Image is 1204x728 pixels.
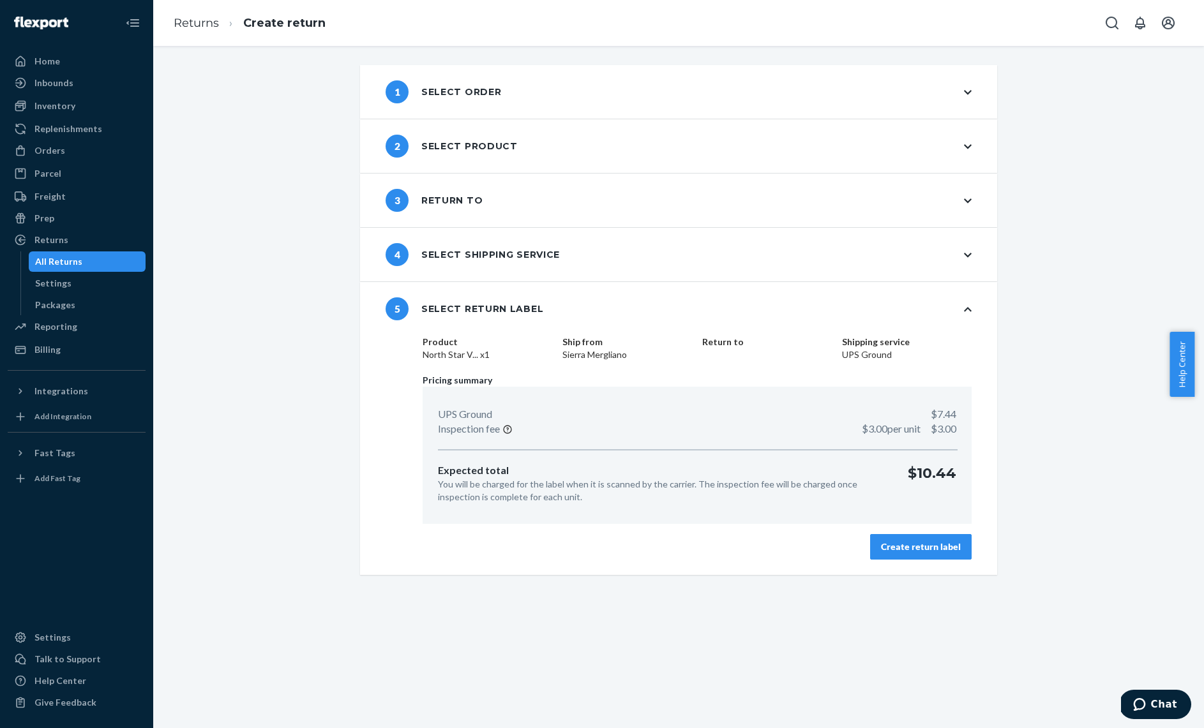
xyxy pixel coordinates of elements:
[870,534,972,560] button: Create return label
[120,10,146,36] button: Close Navigation
[881,540,961,553] div: Create return label
[8,96,146,116] a: Inventory
[34,144,65,157] div: Orders
[386,80,501,103] div: Select order
[35,255,82,268] div: All Returns
[1170,332,1194,397] button: Help Center
[386,80,409,103] span: 1
[8,649,146,669] button: Talk to Support
[1127,10,1153,36] button: Open notifications
[931,407,956,422] p: $7.44
[423,336,552,348] dt: Product
[8,73,146,93] a: Inbounds
[29,273,146,293] a: Settings
[8,443,146,463] button: Fast Tags
[8,406,146,427] a: Add Integration
[34,674,86,687] div: Help Center
[34,343,61,356] div: Billing
[163,4,336,42] ol: breadcrumbs
[862,422,921,435] span: $3.00 per unit
[34,320,77,333] div: Reporting
[386,135,409,158] span: 2
[8,140,146,161] a: Orders
[1155,10,1181,36] button: Open account menu
[1099,10,1125,36] button: Open Search Box
[34,100,75,112] div: Inventory
[842,348,972,361] dd: UPS Ground
[8,339,146,360] a: Billing
[8,627,146,648] a: Settings
[29,251,146,272] a: All Returns
[8,230,146,250] a: Returns
[8,692,146,713] button: Give Feedback
[8,316,146,337] a: Reporting
[34,123,102,135] div: Replenishments
[438,407,492,422] p: UPS Ground
[862,422,956,436] p: $3.00
[423,374,972,387] p: Pricing summary
[8,119,146,139] a: Replenishments
[34,653,101,665] div: Talk to Support
[243,16,326,30] a: Create return
[562,336,692,348] dt: Ship from
[34,77,73,89] div: Inbounds
[34,411,91,422] div: Add Integration
[386,189,409,212] span: 3
[34,167,61,180] div: Parcel
[34,696,96,709] div: Give Feedback
[386,297,543,320] div: Select return label
[29,295,146,315] a: Packages
[34,447,75,459] div: Fast Tags
[386,243,409,266] span: 4
[438,422,500,436] p: Inspection fee
[34,631,71,644] div: Settings
[8,186,146,207] a: Freight
[34,385,88,397] div: Integrations
[438,463,887,478] p: Expected total
[1121,690,1191,722] iframe: Opens a widget where you can chat to one of our agents
[34,212,54,225] div: Prep
[908,463,956,503] p: $10.44
[386,189,483,212] div: Return to
[386,243,560,266] div: Select shipping service
[35,299,75,311] div: Packages
[423,348,552,361] dd: North Star V... x1
[35,277,71,290] div: Settings
[842,336,972,348] dt: Shipping service
[562,348,692,361] dd: Sierra Mergliano
[34,234,68,246] div: Returns
[34,190,66,203] div: Freight
[386,297,409,320] span: 5
[702,336,832,348] dt: Return to
[34,473,80,484] div: Add Fast Tag
[8,381,146,401] button: Integrations
[34,55,60,68] div: Home
[8,163,146,184] a: Parcel
[174,16,219,30] a: Returns
[438,478,887,503] p: You will be charged for the label when it is scanned by the carrier. The inspection fee will be c...
[386,135,518,158] div: Select product
[8,51,146,71] a: Home
[14,17,68,29] img: Flexport logo
[8,468,146,489] a: Add Fast Tag
[8,671,146,691] a: Help Center
[8,208,146,228] a: Prep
